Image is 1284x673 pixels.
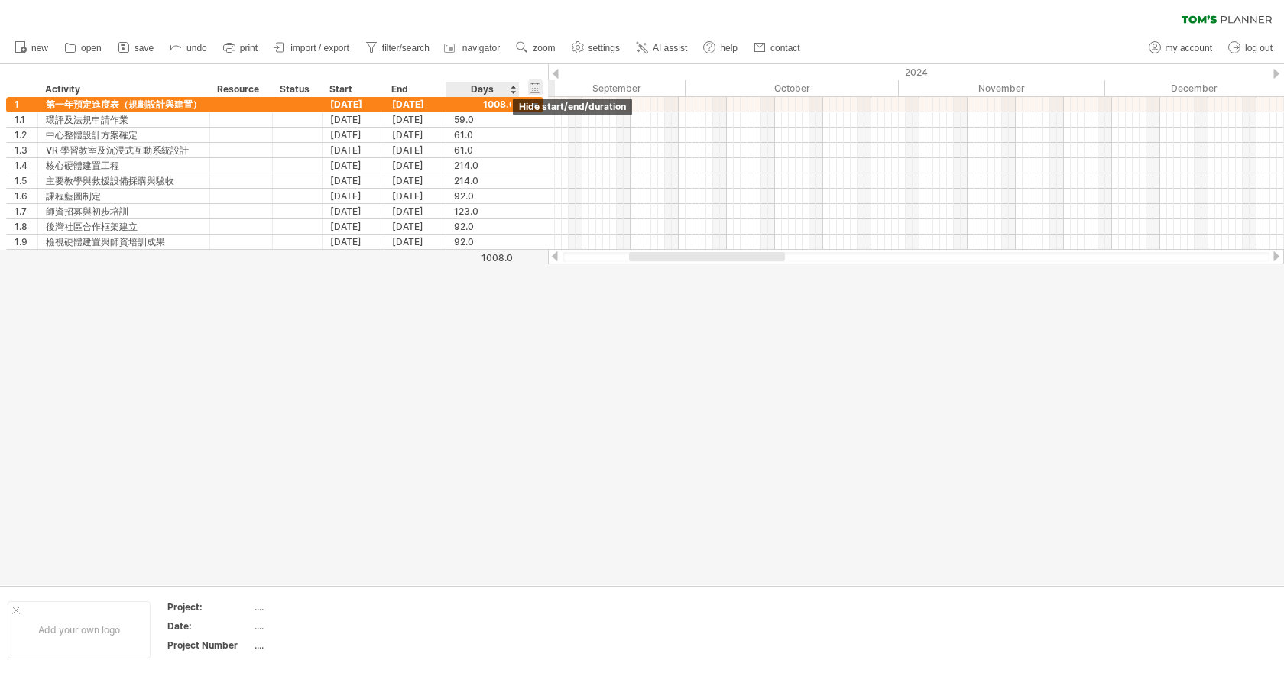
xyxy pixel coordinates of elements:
div: [DATE] [384,158,446,173]
a: AI assist [632,38,692,58]
div: 1.5 [15,173,37,188]
span: filter/search [382,43,430,53]
div: Resource [217,82,264,97]
a: print [219,38,262,58]
a: navigator [442,38,504,58]
span: zoom [533,43,555,53]
div: 1008.0 [447,252,513,264]
span: log out [1245,43,1273,53]
div: [DATE] [323,235,384,249]
span: settings [588,43,620,53]
span: navigator [462,43,500,53]
div: 檢視硬體建置與師資培訓成果 [46,235,202,249]
div: 後灣社區合作框架建立 [46,219,202,234]
span: import / export [290,43,349,53]
div: [DATE] [384,112,446,127]
a: log out [1224,38,1277,58]
div: Project: [167,600,251,613]
div: Status [280,82,313,97]
div: Date: [167,620,251,633]
span: contact [770,43,800,53]
div: 123.0 [454,204,511,218]
div: [DATE] [323,143,384,157]
div: 1.1 [15,112,37,127]
a: zoom [512,38,559,58]
div: 主要教學與救援設備採購與驗收 [46,173,202,188]
div: [DATE] [323,112,384,127]
span: hide start/end/duration [519,101,626,112]
div: 中心整體設計方案確定 [46,128,202,142]
div: 1.2 [15,128,37,142]
span: AI assist [653,43,687,53]
span: new [31,43,48,53]
div: [DATE] [384,143,446,157]
div: .... [255,600,383,613]
div: Start [329,82,375,97]
a: my account [1145,38,1217,58]
div: [DATE] [384,97,446,112]
div: [DATE] [384,128,446,142]
div: 1.3 [15,143,37,157]
div: Add your own logo [8,601,151,658]
div: Days [446,82,518,97]
div: 1.7 [15,204,37,218]
div: 課程藍圖制定 [46,189,202,203]
a: import / export [270,38,354,58]
div: [DATE] [323,173,384,188]
a: help [699,38,742,58]
div: 92.0 [454,235,511,249]
span: save [135,43,154,53]
div: [DATE] [323,204,384,218]
div: .... [255,620,383,633]
div: 第一年預定進度表（規劃設計與建置） [46,97,202,112]
div: 92.0 [454,219,511,234]
div: November 2024 [899,80,1105,96]
div: [DATE] [384,189,446,203]
div: 61.0 [454,128,511,142]
div: [DATE] [323,128,384,142]
div: End [391,82,437,97]
div: 214.0 [454,158,511,173]
div: October 2024 [686,80,899,96]
div: VR 學習教室及沉浸式互動系統設計 [46,143,202,157]
span: print [240,43,258,53]
div: 1.8 [15,219,37,234]
div: September 2024 [479,80,686,96]
div: [DATE] [323,97,384,112]
div: .... [255,639,383,652]
span: undo [186,43,207,53]
div: 59.0 [454,112,511,127]
a: undo [166,38,212,58]
span: help [720,43,738,53]
a: save [114,38,158,58]
div: [DATE] [384,219,446,234]
span: my account [1166,43,1212,53]
a: contact [750,38,805,58]
div: 1 [15,97,37,112]
div: 1.6 [15,189,37,203]
div: [DATE] [384,173,446,188]
div: [DATE] [323,219,384,234]
div: [DATE] [323,189,384,203]
div: 61.0 [454,143,511,157]
div: [DATE] [323,158,384,173]
div: 214.0 [454,173,511,188]
div: 師資招募與初步培訓 [46,204,202,218]
div: 核心硬體建置工程 [46,158,202,173]
div: [DATE] [384,204,446,218]
div: 92.0 [454,189,511,203]
a: new [11,38,53,58]
a: settings [568,38,624,58]
div: [DATE] [384,235,446,249]
a: open [60,38,106,58]
div: Project Number [167,639,251,652]
a: filter/search [362,38,434,58]
div: 1.4 [15,158,37,173]
div: 1.9 [15,235,37,249]
div: 環評及法規申請作業 [46,112,202,127]
div: Activity [45,82,201,97]
span: open [81,43,102,53]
